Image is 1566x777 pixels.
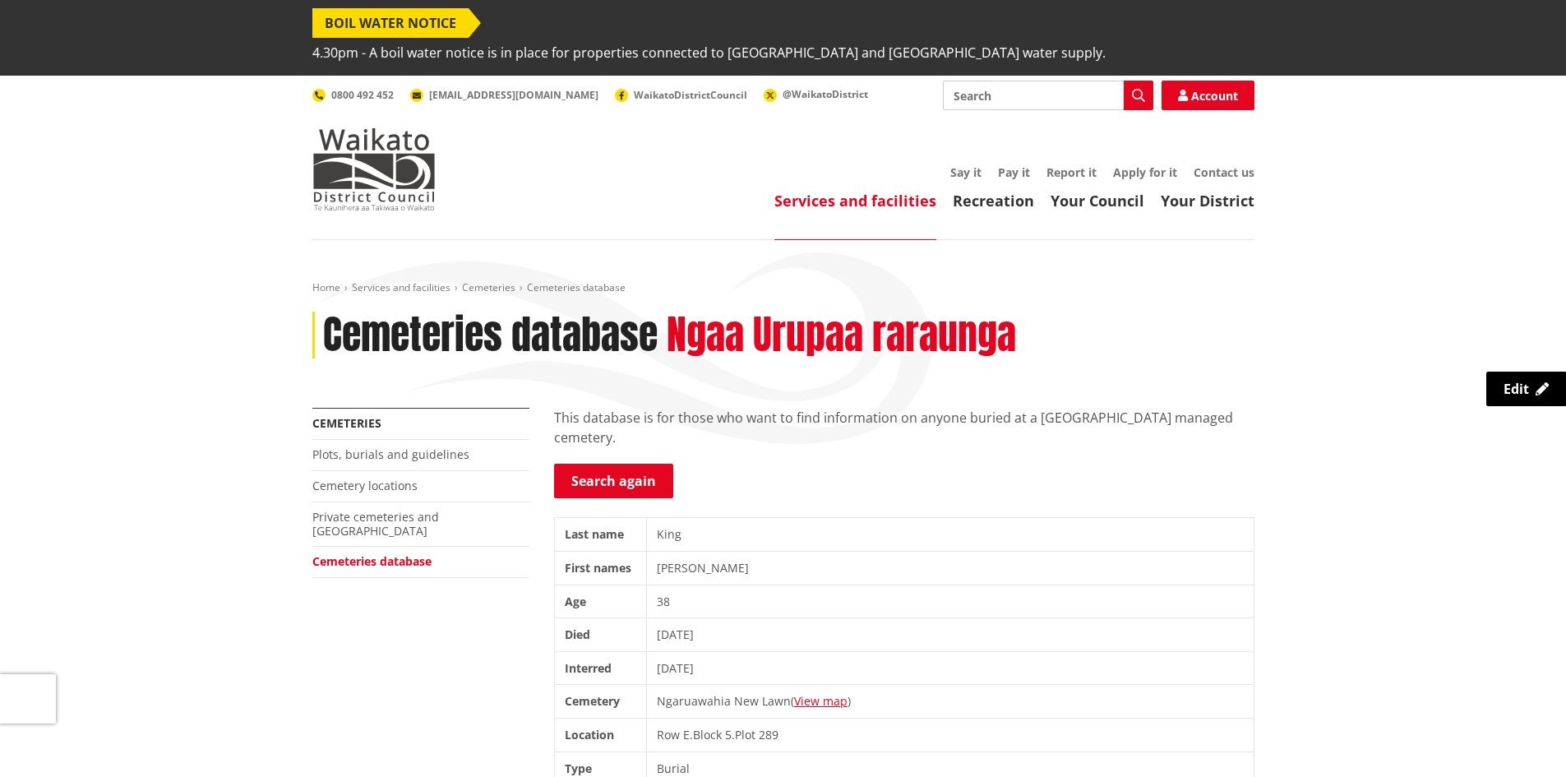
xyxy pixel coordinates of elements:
a: Services and facilities [352,280,450,294]
a: Apply for it [1113,164,1177,180]
a: Account [1162,81,1254,110]
a: Pay it [998,164,1030,180]
a: Your District [1161,191,1254,210]
span: 5 [725,727,732,742]
a: View map [794,693,848,709]
span: 289 [759,727,778,742]
td: 38 [646,585,1254,618]
span: ( ) [791,693,851,709]
span: Cemeteries database [527,280,626,294]
th: Location [554,718,646,752]
h2: Ngaa Urupaa raraunga [667,312,1016,359]
span: E [683,727,690,742]
a: Search again [554,464,673,498]
span: [EMAIL_ADDRESS][DOMAIN_NAME] [429,88,598,102]
td: [DATE] [646,651,1254,685]
span: @WaikatoDistrict [783,87,868,101]
a: Edit [1486,372,1566,406]
a: Recreation [953,191,1034,210]
span: WaikatoDistrictCouncil [634,88,747,102]
th: Died [554,618,646,652]
span: Edit [1504,380,1529,398]
a: Services and facilities [774,191,936,210]
a: Cemeteries [312,415,381,431]
nav: breadcrumb [312,281,1254,295]
a: Private cemeteries and [GEOGRAPHIC_DATA] [312,509,439,539]
span: 0800 492 452 [331,88,394,102]
a: WaikatoDistrictCouncil [615,88,747,102]
td: King [646,518,1254,552]
span: Plot [735,727,755,742]
a: Cemeteries [462,280,515,294]
a: Your Council [1051,191,1144,210]
td: . . [646,718,1254,752]
th: Age [554,585,646,618]
a: 0800 492 452 [312,88,394,102]
span: Block [693,727,722,742]
th: Last name [554,518,646,552]
span: 4.30pm - A boil water notice is in place for properties connected to [GEOGRAPHIC_DATA] and [GEOGR... [312,38,1106,67]
a: @WaikatoDistrict [764,87,868,101]
td: [PERSON_NAME] [646,551,1254,585]
th: Cemetery [554,685,646,719]
input: Search input [943,81,1153,110]
p: This database is for those who want to find information on anyone buried at a [GEOGRAPHIC_DATA] m... [554,408,1254,447]
td: Ngaruawahia New Lawn [646,685,1254,719]
h1: Cemeteries database [323,312,658,359]
span: Row [657,727,680,742]
img: Waikato District Council - Te Kaunihera aa Takiwaa o Waikato [312,128,436,210]
a: Home [312,280,340,294]
a: Contact us [1194,164,1254,180]
a: Say it [950,164,982,180]
a: Cemetery locations [312,478,418,493]
td: [DATE] [646,618,1254,652]
a: Report it [1046,164,1097,180]
th: First names [554,551,646,585]
a: Cemeteries database [312,553,432,569]
th: Interred [554,651,646,685]
span: BOIL WATER NOTICE [312,8,469,38]
a: Plots, burials and guidelines [312,446,469,462]
a: [EMAIL_ADDRESS][DOMAIN_NAME] [410,88,598,102]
